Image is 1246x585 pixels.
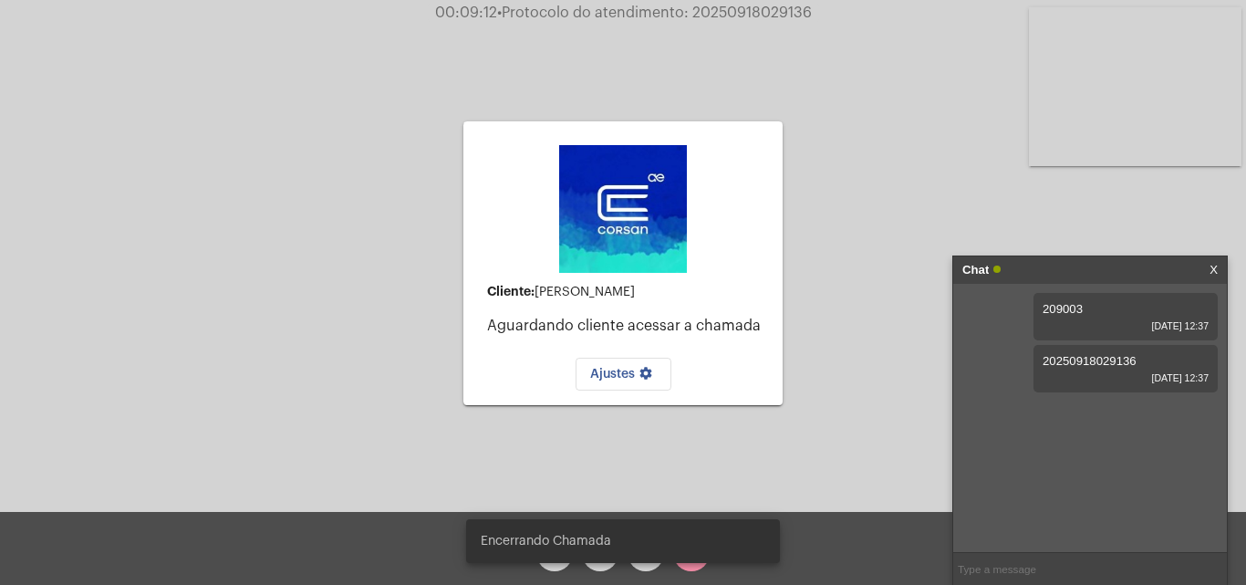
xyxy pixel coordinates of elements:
[962,256,989,284] strong: Chat
[1043,320,1209,331] span: [DATE] 12:37
[576,358,671,391] button: Ajustes
[487,285,768,299] div: [PERSON_NAME]
[487,285,535,298] strong: Cliente:
[481,532,611,550] span: Encerrando Chamada
[497,5,502,20] span: •
[635,366,657,388] mat-icon: settings
[590,368,657,381] span: Ajustes
[993,266,1001,273] span: Online
[559,145,687,273] img: d4669ae0-8c07-2337-4f67-34b0df7f5ae4.jpeg
[1043,354,1137,368] span: 20250918029136
[435,5,497,20] span: 00:09:12
[487,318,768,334] p: Aguardando cliente acessar a chamada
[1210,256,1218,284] a: X
[497,5,812,20] span: Protocolo do atendimento: 20250918029136
[1043,302,1083,316] span: 209003
[1043,372,1209,383] span: [DATE] 12:37
[953,553,1227,585] input: Type a message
